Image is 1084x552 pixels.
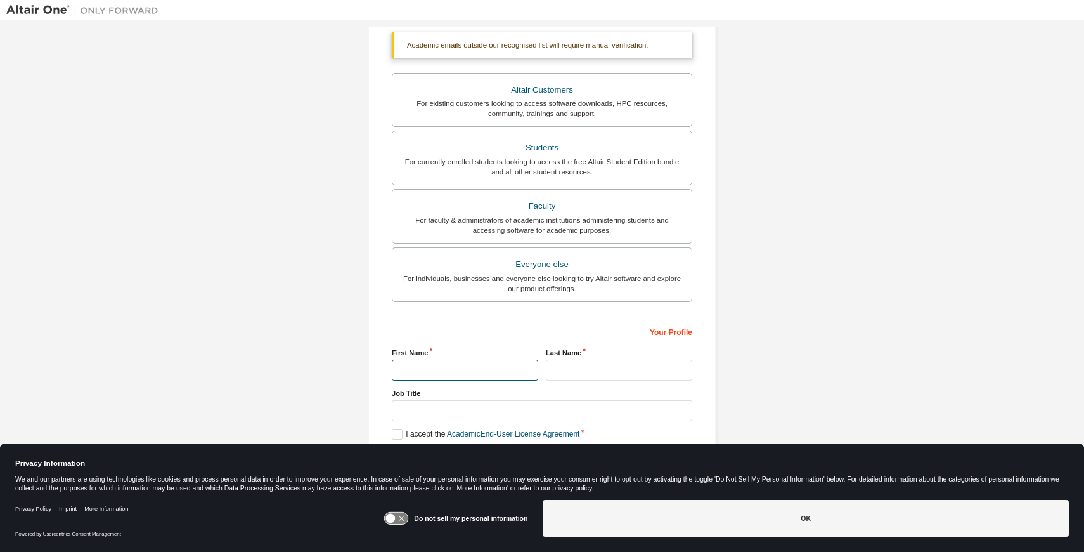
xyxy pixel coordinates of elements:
div: For individuals, businesses and everyone else looking to try Altair software and explore our prod... [400,273,684,294]
div: Your Profile [392,321,692,341]
label: I accept the [392,429,579,440]
div: For faculty & administrators of academic institutions administering students and accessing softwa... [400,215,684,235]
label: Job Title [392,388,692,398]
div: For currently enrolled students looking to access the free Altair Student Edition bundle and all ... [400,157,684,177]
div: Academic emails outside our recognised list will require manual verification. [392,32,692,58]
div: For existing customers looking to access software downloads, HPC resources, community, trainings ... [400,98,684,119]
div: Everyone else [400,256,684,273]
label: First Name [392,348,538,358]
div: Altair Customers [400,81,684,99]
label: Last Name [546,348,692,358]
img: Altair One [6,4,165,16]
div: Faculty [400,197,684,215]
div: Students [400,139,684,157]
a: Academic End-User License Agreement [447,430,579,438]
